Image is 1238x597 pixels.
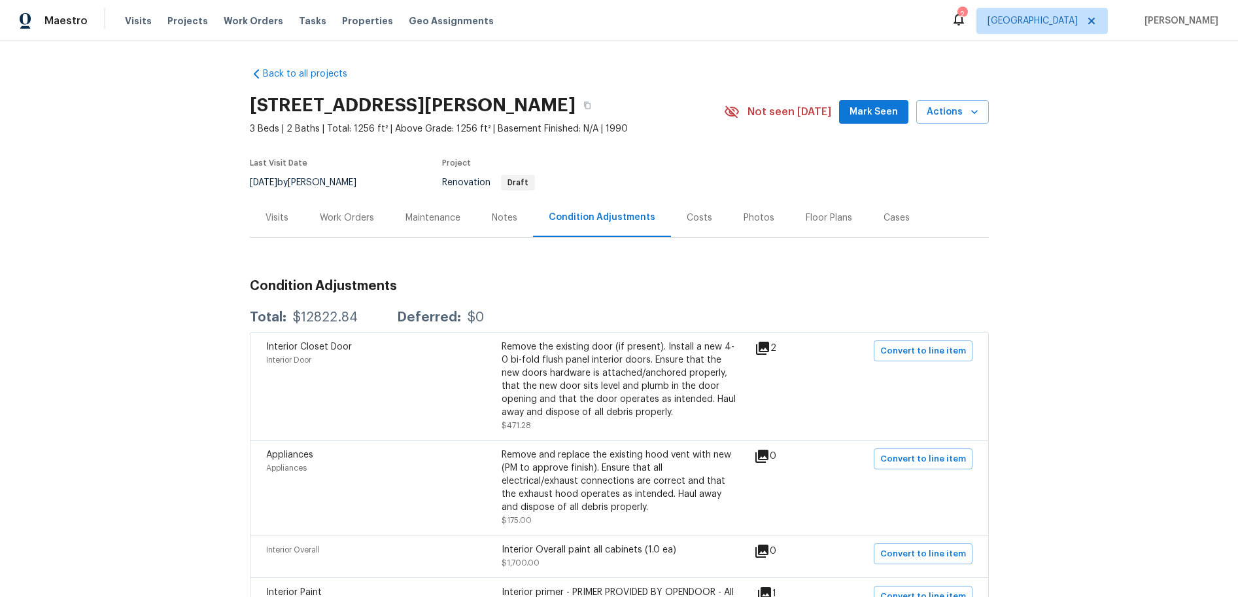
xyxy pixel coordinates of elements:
[502,340,737,419] div: Remove the existing door (if present). Install a new 4-0 bi-fold flush panel interior doors. Ensu...
[405,211,460,225] div: Maintenance
[755,340,818,356] div: 2
[492,211,517,225] div: Notes
[299,16,326,26] span: Tasks
[880,452,966,467] span: Convert to line item
[884,211,910,225] div: Cases
[576,94,599,117] button: Copy Address
[250,311,286,324] div: Total:
[874,448,972,469] button: Convert to line item
[293,311,358,324] div: $12822.84
[342,14,393,27] span: Properties
[687,211,712,225] div: Costs
[266,356,311,364] span: Interior Door
[874,543,972,564] button: Convert to line item
[468,311,484,324] div: $0
[250,178,277,187] span: [DATE]
[224,14,283,27] span: Work Orders
[409,14,494,27] span: Geo Assignments
[748,105,831,118] span: Not seen [DATE]
[850,104,898,120] span: Mark Seen
[167,14,208,27] span: Projects
[549,211,655,224] div: Condition Adjustments
[44,14,88,27] span: Maestro
[266,546,320,554] span: Interior Overall
[754,448,818,464] div: 0
[320,211,374,225] div: Work Orders
[250,99,576,112] h2: [STREET_ADDRESS][PERSON_NAME]
[806,211,852,225] div: Floor Plans
[250,122,724,136] span: 3 Beds | 2 Baths | Total: 1256 ft² | Above Grade: 1256 ft² | Basement Finished: N/A | 1990
[988,14,1078,27] span: [GEOGRAPHIC_DATA]
[266,342,352,352] span: Interior Closet Door
[880,344,966,359] span: Convert to line item
[502,559,540,567] span: $1,700.00
[839,100,908,124] button: Mark Seen
[744,211,774,225] div: Photos
[125,14,152,27] span: Visits
[266,450,313,460] span: Appliances
[442,178,535,187] span: Renovation
[502,543,737,556] div: Interior Overall paint all cabinets (1.0 ea)
[880,547,966,562] span: Convert to line item
[1139,14,1218,27] span: [PERSON_NAME]
[266,588,322,597] span: Interior Paint
[502,516,532,524] span: $175.00
[927,104,978,120] span: Actions
[754,543,818,559] div: 0
[266,464,307,472] span: Appliances
[957,8,967,21] div: 2
[502,422,531,429] span: $471.28
[874,340,972,361] button: Convert to line item
[250,280,989,293] h3: Condition Adjustments
[916,100,989,124] button: Actions
[502,179,534,187] span: Draft
[250,175,372,190] div: by [PERSON_NAME]
[442,159,471,167] span: Project
[250,67,375,81] a: Back to all projects
[502,448,737,514] div: Remove and replace the existing hood vent with new (PM to approve finish). Ensure that all electr...
[397,311,461,324] div: Deferred:
[266,211,288,225] div: Visits
[250,159,307,167] span: Last Visit Date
